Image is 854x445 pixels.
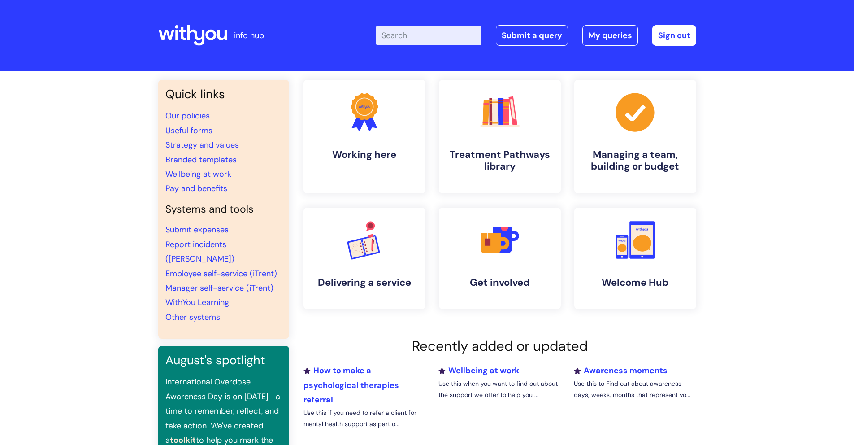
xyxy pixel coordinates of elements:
[581,277,689,288] h4: Welcome Hub
[303,407,425,430] p: Use this if you need to refer a client for mental health support as part o...
[165,353,282,367] h3: August's spotlight
[165,268,277,279] a: Employee self-service (iTrent)
[303,338,696,354] h2: Recently added or updated
[165,239,234,264] a: Report incidents ([PERSON_NAME])
[165,125,212,136] a: Useful forms
[303,365,399,405] a: How to make a psychological therapies referral
[376,26,481,45] input: Search
[234,28,264,43] p: info hub
[582,25,638,46] a: My queries
[165,203,282,216] h4: Systems and tools
[652,25,696,46] a: Sign out
[165,169,231,179] a: Wellbeing at work
[303,80,425,193] a: Working here
[165,183,227,194] a: Pay and benefits
[376,25,696,46] div: | -
[574,365,668,376] a: Awareness moments
[438,378,560,401] p: Use this when you want to find out about the support we offer to help you ...
[574,378,696,401] p: Use this to Find out about awareness days, weeks, months that represent yo...
[311,277,418,288] h4: Delivering a service
[311,149,418,161] h4: Working here
[165,297,229,308] a: WithYou Learning
[574,208,696,309] a: Welcome Hub
[165,154,237,165] a: Branded templates
[303,208,425,309] a: Delivering a service
[438,365,519,376] a: Wellbeing at work
[446,277,554,288] h4: Get involved
[165,224,229,235] a: Submit expenses
[165,312,220,323] a: Other systems
[446,149,554,173] h4: Treatment Pathways library
[439,208,561,309] a: Get involved
[496,25,568,46] a: Submit a query
[165,283,273,293] a: Manager self-service (iTrent)
[581,149,689,173] h4: Managing a team, building or budget
[439,80,561,193] a: Treatment Pathways library
[574,80,696,193] a: Managing a team, building or budget
[165,87,282,101] h3: Quick links
[165,140,239,150] a: Strategy and values
[165,110,210,121] a: Our policies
